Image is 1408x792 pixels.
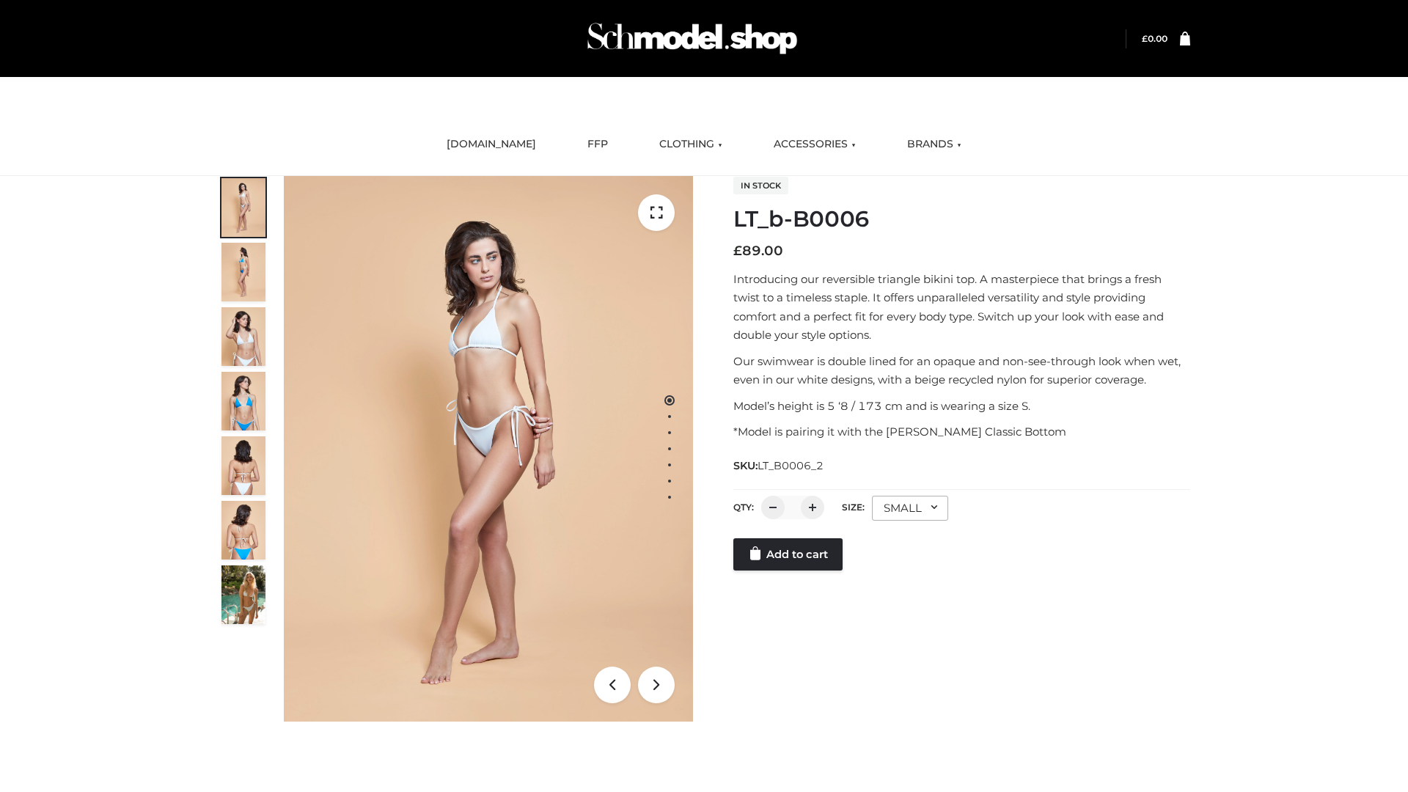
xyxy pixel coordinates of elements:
[221,501,265,560] img: ArielClassicBikiniTop_CloudNine_AzureSky_OW114ECO_8-scaled.jpg
[896,128,972,161] a: BRANDS
[648,128,733,161] a: CLOTHING
[733,397,1190,416] p: Model’s height is 5 ‘8 / 173 cm and is wearing a size S.
[284,176,693,722] img: LT_b-B0006
[758,459,824,472] span: LT_B0006_2
[221,178,265,237] img: ArielClassicBikiniTop_CloudNine_AzureSky_OW114ECO_1-scaled.jpg
[221,565,265,624] img: Arieltop_CloudNine_AzureSky2.jpg
[733,270,1190,345] p: Introducing our reversible triangle bikini top. A masterpiece that brings a fresh twist to a time...
[576,128,619,161] a: FFP
[221,243,265,301] img: ArielClassicBikiniTop_CloudNine_AzureSky_OW114ECO_2-scaled.jpg
[221,436,265,495] img: ArielClassicBikiniTop_CloudNine_AzureSky_OW114ECO_7-scaled.jpg
[221,307,265,366] img: ArielClassicBikiniTop_CloudNine_AzureSky_OW114ECO_3-scaled.jpg
[842,502,865,513] label: Size:
[733,243,742,259] span: £
[1142,33,1148,44] span: £
[1142,33,1167,44] a: £0.00
[221,372,265,430] img: ArielClassicBikiniTop_CloudNine_AzureSky_OW114ECO_4-scaled.jpg
[582,10,802,67] img: Schmodel Admin 964
[733,177,788,194] span: In stock
[733,422,1190,441] p: *Model is pairing it with the [PERSON_NAME] Classic Bottom
[733,206,1190,232] h1: LT_b-B0006
[436,128,547,161] a: [DOMAIN_NAME]
[733,352,1190,389] p: Our swimwear is double lined for an opaque and non-see-through look when wet, even in our white d...
[872,496,948,521] div: SMALL
[733,243,783,259] bdi: 89.00
[1142,33,1167,44] bdi: 0.00
[733,502,754,513] label: QTY:
[733,538,843,571] a: Add to cart
[733,457,825,474] span: SKU:
[763,128,867,161] a: ACCESSORIES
